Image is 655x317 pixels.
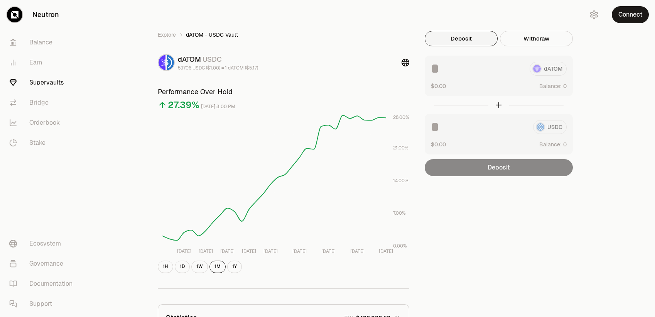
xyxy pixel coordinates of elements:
[3,53,83,73] a: Earn
[3,32,83,53] a: Balance
[158,31,409,39] nav: breadcrumb
[393,178,409,184] tspan: 14.00%
[201,102,235,111] div: [DATE] 8:00 PM
[500,31,573,46] button: Withdraw
[350,248,365,254] tspan: [DATE]
[209,261,226,273] button: 1M
[3,133,83,153] a: Stake
[242,248,256,254] tspan: [DATE]
[3,113,83,133] a: Orderbook
[177,248,191,254] tspan: [DATE]
[393,243,407,249] tspan: 0.00%
[158,86,409,97] h3: Performance Over Hold
[203,55,222,64] span: USDC
[539,141,562,148] span: Balance:
[612,6,649,23] button: Connect
[158,31,176,39] a: Explore
[167,55,174,70] img: USDC Logo
[393,210,406,216] tspan: 7.00%
[292,248,307,254] tspan: [DATE]
[393,145,409,151] tspan: 21.00%
[3,73,83,93] a: Supervaults
[186,31,238,39] span: dATOM - USDC Vault
[425,31,498,46] button: Deposit
[3,93,83,113] a: Bridge
[321,248,336,254] tspan: [DATE]
[159,55,165,70] img: dATOM Logo
[3,294,83,314] a: Support
[431,82,446,90] button: $0.00
[220,248,235,254] tspan: [DATE]
[191,261,208,273] button: 1W
[199,248,213,254] tspan: [DATE]
[227,261,242,273] button: 1Y
[393,114,409,120] tspan: 28.00%
[379,248,393,254] tspan: [DATE]
[168,99,199,111] div: 27.39%
[158,261,173,273] button: 1H
[3,254,83,274] a: Governance
[263,248,278,254] tspan: [DATE]
[175,261,190,273] button: 1D
[539,82,562,90] span: Balance:
[3,274,83,294] a: Documentation
[178,65,258,71] div: 5.1706 USDC ($1.00) = 1 dATOM ($5.17)
[178,54,258,65] div: dATOM
[3,234,83,254] a: Ecosystem
[431,140,446,148] button: $0.00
